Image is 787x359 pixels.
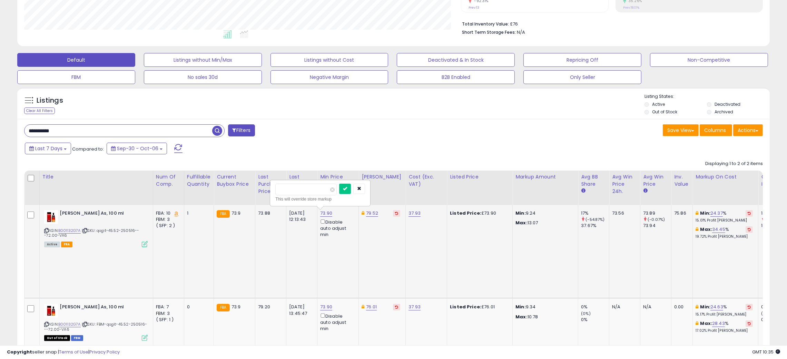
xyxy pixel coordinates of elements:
[450,304,507,310] div: £76.01
[44,321,147,332] span: | SKU: FBM-qogit-45.52-250516---72.00-VA6
[515,220,573,226] p: 13.07
[643,210,671,216] div: 73.89
[320,218,353,238] div: Disable auto adjust min
[752,349,780,355] span: 2025-10-14 10:35 GMT
[515,210,526,216] strong: Min:
[44,335,70,341] span: All listings that are currently out of stock and unavailable for purchase on Amazon
[217,304,229,311] small: FBA
[320,173,356,181] div: Min Price
[462,21,509,27] b: Total Inventory Value:
[270,70,388,84] button: Negative Margin
[289,304,312,316] div: [DATE] 13:45:47
[581,210,609,216] div: 17%
[710,210,723,217] a: 24.37
[320,304,332,310] a: 73.90
[462,19,758,28] li: £76
[71,335,83,341] span: FBM
[107,143,167,154] button: Sep-30 - Oct-06
[7,349,32,355] strong: Copyright
[320,210,332,217] a: 73.90
[645,93,770,100] p: Listing States:
[289,210,312,223] div: [DATE] 12:13:43
[37,96,63,105] h5: Listings
[25,143,71,154] button: Last 7 Days
[581,173,606,188] div: Avg BB Share
[17,70,135,84] button: FBM
[366,304,377,310] a: 76.01
[24,107,55,114] div: Clear All Filters
[450,210,507,216] div: £73.90
[217,173,252,188] div: Current Buybox Price
[232,304,241,310] span: 73.9
[705,161,763,167] div: Displaying 1 to 2 of 2 items
[44,242,60,247] span: All listings currently available for purchase on Amazon
[35,145,62,152] span: Last 7 Days
[761,311,771,316] small: (0%)
[397,53,515,67] button: Deactivated & In Stock
[187,304,208,310] div: 0
[712,320,725,327] a: 28.43
[674,210,687,216] div: 75.86
[515,219,528,226] strong: Max:
[258,210,281,216] div: 73.88
[462,29,516,35] b: Short Term Storage Fees:
[700,320,712,327] b: Max:
[289,173,314,202] div: Last Purchase Date (GMT)
[44,304,58,318] img: 41yDGr6xaRL._SL40_.jpg
[258,304,281,310] div: 79.20
[515,314,573,320] p: 10.78
[156,310,179,317] div: FBM: 3
[217,210,229,218] small: FBA
[58,321,81,327] a: B001132G7A
[515,173,575,181] div: Markup Amount
[450,304,481,310] b: Listed Price:
[156,223,179,229] div: ( SFP: 2 )
[696,226,753,239] div: %
[187,210,208,216] div: 1
[733,124,763,136] button: Actions
[156,173,181,188] div: Num of Comp.
[674,173,690,188] div: Inv. value
[700,226,712,233] b: Max:
[89,349,120,355] a: Privacy Policy
[581,223,609,229] div: 37.67%
[523,53,641,67] button: Repricing Off
[612,304,635,310] div: N/A
[696,210,753,223] div: %
[696,218,753,223] p: 15.01% Profit [PERSON_NAME]
[586,217,604,222] small: (-54.87%)
[156,216,179,223] div: FBM: 3
[693,171,758,205] th: The percentage added to the cost of goods (COGS) that forms the calculator for Min & Max prices.
[61,242,73,247] span: FBA
[409,304,421,310] a: 37.93
[320,312,353,332] div: Disable auto adjust min
[696,328,753,333] p: 17.02% Profit [PERSON_NAME]
[581,304,609,310] div: 0%
[612,173,637,195] div: Avg Win Price 24h.
[258,173,283,195] div: Last Purchase Price
[715,101,740,107] label: Deactivated
[156,317,179,323] div: ( SFP: 1 )
[652,109,677,115] label: Out of Stock
[652,101,665,107] label: Active
[648,217,665,222] small: (-0.07%)
[581,311,591,316] small: (0%)
[44,210,58,224] img: 41yDGr6xaRL._SL40_.jpg
[715,109,733,115] label: Archived
[232,210,241,216] span: 73.9
[42,173,150,181] div: Title
[469,6,479,10] small: Prev: 13
[60,210,144,218] b: [PERSON_NAME] As, 100 ml
[712,226,725,233] a: 34.45
[523,70,641,84] button: Only Seller
[17,53,135,67] button: Default
[515,210,573,216] p: 9.24
[761,173,786,188] div: Ordered Items
[270,53,388,67] button: Listings without Cost
[623,6,639,10] small: Prev: 18.01%
[409,173,444,188] div: Cost (Exc. VAT)
[409,210,421,217] a: 37.93
[275,196,365,203] div: This will override store markup
[581,317,609,323] div: 0%
[187,173,211,188] div: Fulfillable Quantity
